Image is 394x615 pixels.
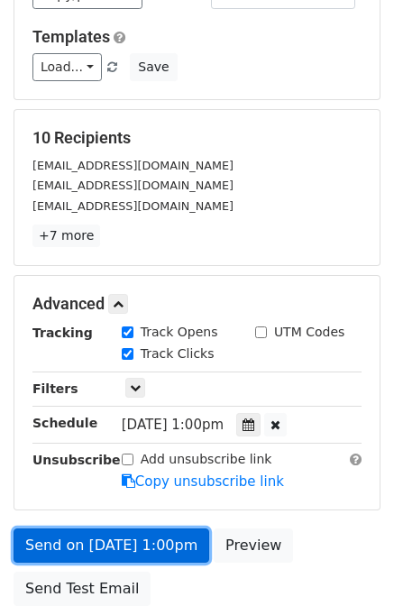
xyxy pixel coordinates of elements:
a: Preview [214,528,293,563]
label: Add unsubscribe link [141,450,272,469]
small: [EMAIL_ADDRESS][DOMAIN_NAME] [32,179,234,192]
span: [DATE] 1:00pm [122,417,224,433]
label: Track Opens [141,323,218,342]
a: +7 more [32,225,100,247]
strong: Tracking [32,326,93,340]
a: Templates [32,27,110,46]
strong: Schedule [32,416,97,430]
button: Save [130,53,177,81]
a: Send on [DATE] 1:00pm [14,528,209,563]
label: Track Clicks [141,344,215,363]
small: [EMAIL_ADDRESS][DOMAIN_NAME] [32,199,234,213]
a: Send Test Email [14,572,151,606]
strong: Filters [32,381,78,396]
small: [EMAIL_ADDRESS][DOMAIN_NAME] [32,159,234,172]
a: Copy unsubscribe link [122,473,284,490]
h5: Advanced [32,294,362,314]
iframe: Chat Widget [304,528,394,615]
label: UTM Codes [274,323,344,342]
a: Load... [32,53,102,81]
h5: 10 Recipients [32,128,362,148]
strong: Unsubscribe [32,453,121,467]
